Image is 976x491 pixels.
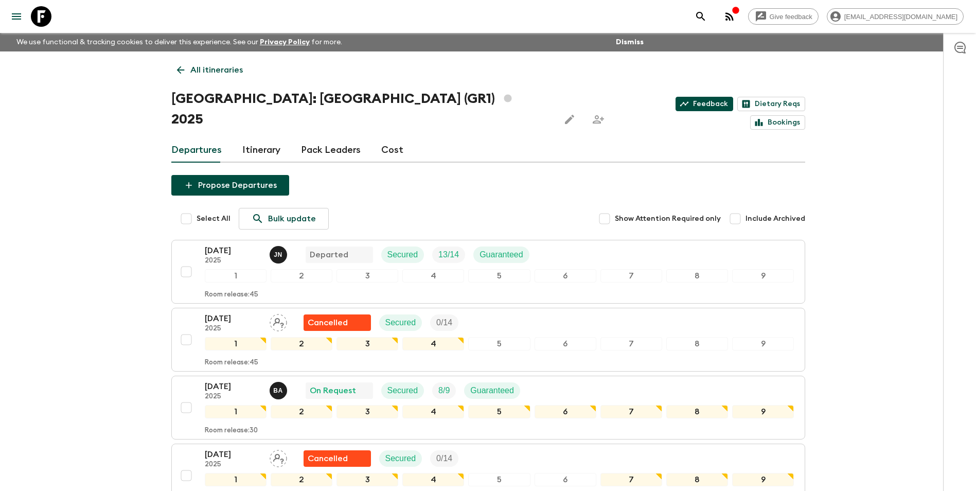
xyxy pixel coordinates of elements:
div: 2 [271,337,332,350]
div: Flash Pack cancellation [304,314,371,331]
p: Secured [385,317,416,329]
p: 2025 [205,325,261,333]
span: Assign pack leader [270,317,287,325]
p: All itineraries [190,64,243,76]
button: [DATE]2025Byron AndersonOn RequestSecuredTrip FillGuaranteed123456789Room release:30 [171,376,805,440]
span: Share this itinerary [588,109,609,130]
div: Secured [381,382,424,399]
div: 6 [535,337,596,350]
p: Guaranteed [480,249,523,261]
div: 5 [468,337,530,350]
p: 0 / 14 [436,317,452,329]
p: Secured [387,249,418,261]
div: 3 [336,405,398,418]
p: On Request [310,384,356,397]
div: Secured [381,247,424,263]
div: 1 [205,405,267,418]
p: [DATE] [205,244,261,257]
div: 1 [205,269,267,283]
p: Departed [310,249,348,261]
p: Secured [387,384,418,397]
div: Secured [379,314,422,331]
p: B A [273,387,283,395]
div: 7 [600,405,662,418]
div: 4 [402,405,464,418]
div: 9 [732,337,794,350]
p: We use functional & tracking cookies to deliver this experience. See our for more. [12,33,346,51]
a: Feedback [676,97,733,111]
span: Assign pack leader [270,453,287,461]
button: [DATE]2025Janita NurmiDepartedSecuredTrip FillGuaranteed123456789Room release:45 [171,240,805,304]
p: Room release: 30 [205,427,258,435]
button: search adventures [690,6,711,27]
a: Pack Leaders [301,138,361,163]
div: 5 [468,405,530,418]
p: Cancelled [308,452,348,465]
span: Give feedback [764,13,818,21]
p: Room release: 45 [205,291,258,299]
div: 8 [666,473,728,486]
div: 6 [535,405,596,418]
div: 7 [600,269,662,283]
div: 8 [666,405,728,418]
span: Byron Anderson [270,385,289,393]
div: Trip Fill [430,450,458,467]
h1: [GEOGRAPHIC_DATA]: [GEOGRAPHIC_DATA] (GR1) 2025 [171,89,551,130]
div: 9 [732,269,794,283]
a: Give feedback [748,8,819,25]
div: [EMAIL_ADDRESS][DOMAIN_NAME] [827,8,964,25]
a: Departures [171,138,222,163]
a: All itineraries [171,60,249,80]
div: 2 [271,269,332,283]
div: 8 [666,337,728,350]
p: 0 / 14 [436,452,452,465]
button: Dismiss [613,35,646,49]
span: Select All [197,214,230,224]
p: Room release: 45 [205,359,258,367]
div: 9 [732,405,794,418]
a: Bookings [750,115,805,130]
div: 4 [402,337,464,350]
div: 4 [402,473,464,486]
span: [EMAIL_ADDRESS][DOMAIN_NAME] [839,13,963,21]
div: Flash Pack cancellation [304,450,371,467]
div: Trip Fill [432,247,465,263]
div: 3 [336,269,398,283]
p: [DATE] [205,312,261,325]
div: 6 [535,269,596,283]
button: menu [6,6,27,27]
a: Dietary Reqs [737,97,805,111]
button: Propose Departures [171,175,289,196]
a: Bulk update [239,208,329,230]
p: Bulk update [268,213,316,225]
a: Cost [381,138,403,163]
div: 2 [271,473,332,486]
div: 3 [336,473,398,486]
a: Itinerary [242,138,280,163]
span: Janita Nurmi [270,249,289,257]
button: Edit this itinerary [559,109,580,130]
div: 8 [666,269,728,283]
div: 1 [205,473,267,486]
p: [DATE] [205,448,261,461]
div: 1 [205,337,267,350]
p: 13 / 14 [438,249,459,261]
button: BA [270,382,289,399]
p: 2025 [205,257,261,265]
span: Show Attention Required only [615,214,721,224]
p: Cancelled [308,317,348,329]
div: 4 [402,269,464,283]
div: 2 [271,405,332,418]
span: Include Archived [746,214,805,224]
div: 5 [468,473,530,486]
a: Privacy Policy [260,39,310,46]
p: 2025 [205,461,261,469]
p: 8 / 9 [438,384,450,397]
div: 6 [535,473,596,486]
div: 7 [600,473,662,486]
button: [DATE]2025Assign pack leaderFlash Pack cancellationSecuredTrip Fill123456789Room release:45 [171,308,805,372]
p: Secured [385,452,416,465]
div: 7 [600,337,662,350]
p: [DATE] [205,380,261,393]
div: 9 [732,473,794,486]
